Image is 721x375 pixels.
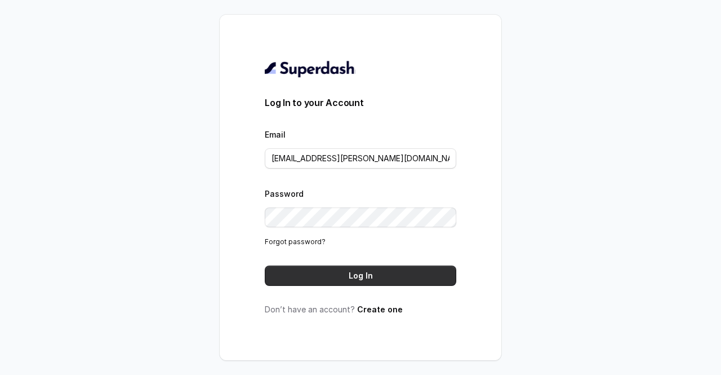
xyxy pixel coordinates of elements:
a: Create one [357,305,403,314]
label: Email [265,130,286,139]
p: Don’t have an account? [265,304,456,315]
label: Password [265,189,304,198]
a: Forgot password? [265,237,326,246]
h3: Log In to your Account [265,96,456,109]
input: youremail@example.com [265,148,456,169]
button: Log In [265,266,456,286]
img: light.svg [265,60,355,78]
